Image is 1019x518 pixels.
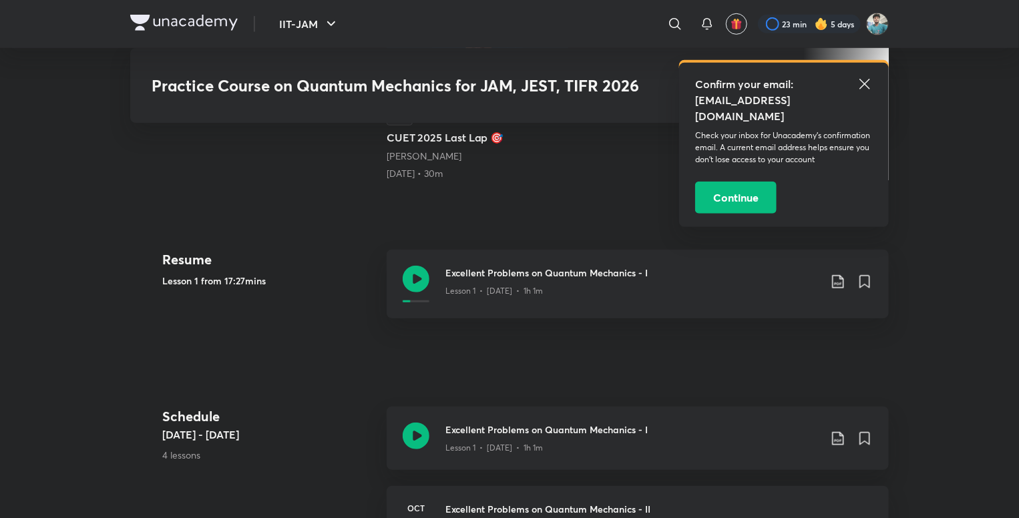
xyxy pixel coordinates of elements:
[695,76,873,92] h5: Confirm your email:
[152,76,674,95] h3: Practice Course on Quantum Mechanics for JAM, JEST, TIFR 2026
[815,17,828,31] img: streak
[695,182,777,214] button: Continue
[387,250,889,334] a: Excellent Problems on Quantum Mechanics - ILesson 1 • [DATE] • 1h 1m
[445,285,543,297] p: Lesson 1 • [DATE] • 1h 1m
[726,13,747,35] button: avatar
[130,15,238,34] a: Company Logo
[445,423,819,437] h3: Excellent Problems on Quantum Mechanics - I
[387,150,461,162] a: [PERSON_NAME]
[387,129,568,146] h5: CUET 2025 Last Lap 🎯
[387,150,568,163] div: Mohd Mubashir
[866,13,889,35] img: ARINDAM MONDAL
[695,129,873,166] p: Check your inbox for Unacademy’s confirmation email. A current email address helps ensure you don...
[162,407,376,427] h4: Schedule
[162,427,376,443] h5: [DATE] - [DATE]
[387,167,568,180] div: 29th Mar • 30m
[162,274,376,288] h5: Lesson 1 from 17:27mins
[387,407,889,486] a: Excellent Problems on Quantum Mechanics - ILesson 1 • [DATE] • 1h 1m
[162,448,376,462] p: 4 lessons
[271,11,347,37] button: IIT-JAM
[695,92,873,124] h5: [EMAIL_ADDRESS][DOMAIN_NAME]
[731,18,743,30] img: avatar
[445,442,543,454] p: Lesson 1 • [DATE] • 1h 1m
[445,502,873,516] h3: Excellent Problems on Quantum Mechanics - II
[403,502,429,514] h6: Oct
[445,266,819,280] h3: Excellent Problems on Quantum Mechanics - I
[162,250,376,270] h4: Resume
[130,15,238,31] img: Company Logo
